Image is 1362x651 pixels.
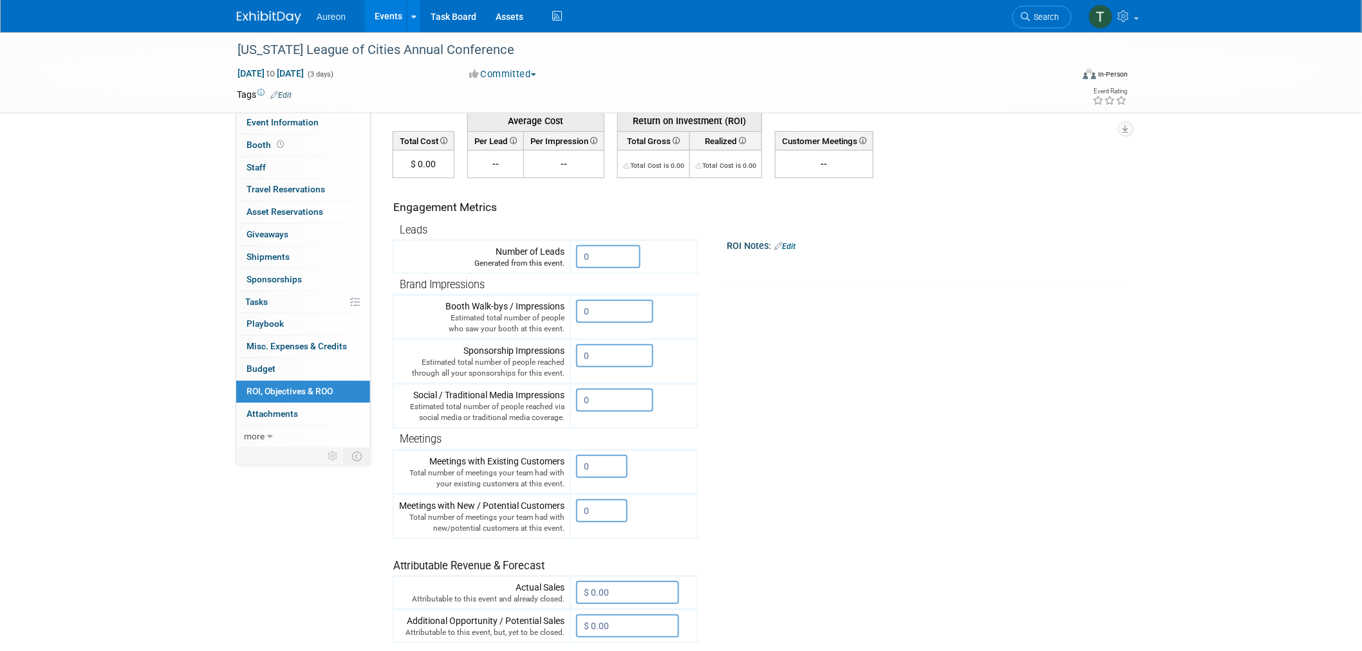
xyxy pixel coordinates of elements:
a: Tasks [236,291,370,313]
span: (3 days) [306,70,333,78]
span: Shipments [247,252,290,262]
span: more [244,431,265,441]
a: Search [1012,6,1072,28]
span: Tasks [245,297,268,307]
a: Travel Reservations [236,179,370,201]
a: Asset Reservations [236,201,370,223]
div: Estimated total number of people reached via social media or traditional media coverage. [399,401,564,423]
span: Playbook [247,318,284,329]
a: Giveaways [236,224,370,246]
span: Misc. Expenses & Credits [247,341,347,351]
div: Generated from this event. [399,258,564,269]
span: Leads [400,224,427,236]
a: Event Information [236,112,370,134]
div: Attributable to this event and already closed. [399,594,564,605]
a: Staff [236,157,370,179]
div: Event Format [996,67,1128,86]
span: to [265,68,277,78]
th: Total Gross [618,131,690,150]
a: Edit [270,91,292,100]
th: Realized [690,131,762,150]
span: Sponsorships [247,274,302,284]
img: ExhibitDay [237,11,301,24]
div: Sponsorship Impressions [399,344,564,379]
a: Misc. Expenses & Credits [236,336,370,358]
img: Format-Inperson.png [1083,69,1096,79]
span: Staff [247,162,266,172]
div: Meetings with Existing Customers [399,455,564,490]
div: Attributable to this event, but, yet to be closed. [399,627,564,638]
th: Average Cost [468,110,604,131]
a: Playbook [236,313,370,335]
div: ROI Notes: [727,236,1121,253]
div: Total number of meetings your team had with new/potential customers at this event. [399,512,564,534]
div: [US_STATE] League of Cities Annual Conference [233,39,1052,62]
span: Event Information [247,117,319,127]
span: Search [1030,12,1059,22]
th: Per Impression [524,131,604,150]
a: Booth [236,134,370,156]
span: [DATE] [DATE] [237,68,304,79]
td: Tags [237,88,292,101]
a: ROI, Objectives & ROO [236,381,370,403]
span: Brand Impressions [400,279,485,291]
span: ROI, Objectives & ROO [247,386,333,396]
span: Booth [247,140,286,150]
div: In-Person [1098,69,1128,79]
td: Toggle Event Tabs [344,448,371,464]
div: -- [781,158,868,170]
a: Shipments [236,246,370,268]
span: Aureon [317,12,346,22]
div: Actual Sales [399,581,564,605]
span: Travel Reservations [247,184,325,194]
span: Giveaways [247,229,288,239]
span: Booth not reserved yet [274,140,286,149]
span: -- [561,159,567,169]
td: Personalize Event Tab Strip [322,448,344,464]
div: Attributable Revenue & Forecast [393,542,691,574]
th: Customer Meetings [776,131,873,150]
div: Additional Opportunity / Potential Sales [399,614,564,638]
a: Sponsorships [236,269,370,291]
span: Attachments [247,408,298,419]
td: $ 0.00 [393,151,454,178]
div: Event Rating [1093,88,1128,95]
a: Budget [236,358,370,380]
div: The Total Cost for this event needs to be greater than 0.00 in order for ROI to get calculated. S... [623,158,684,170]
div: Total number of meetings your team had with your existing customers at this event. [399,468,564,490]
th: Total Cost [393,131,454,150]
span: Meetings [400,433,442,445]
span: Budget [247,363,275,374]
div: Meetings with New / Potential Customers [399,499,564,534]
th: Per Lead [468,131,524,150]
div: Estimated total number of people who saw your booth at this event. [399,313,564,335]
div: Social / Traditional Media Impressions [399,389,564,423]
th: Return on Investment (ROI) [618,110,762,131]
span: -- [492,159,499,169]
a: Attachments [236,403,370,425]
div: Engagement Metrics [393,199,693,215]
div: The Total Cost for this event needs to be greater than 0.00 in order for ROI to get calculated. S... [695,158,756,170]
a: more [236,426,370,448]
a: Edit [774,242,796,251]
div: Booth Walk-bys / Impressions [399,300,564,335]
button: Committed [465,68,541,81]
span: Asset Reservations [247,206,323,217]
div: Number of Leads [399,245,564,269]
img: Tina Schaffner [1088,5,1113,29]
div: Estimated total number of people reached through all your sponsorships for this event. [399,357,564,379]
